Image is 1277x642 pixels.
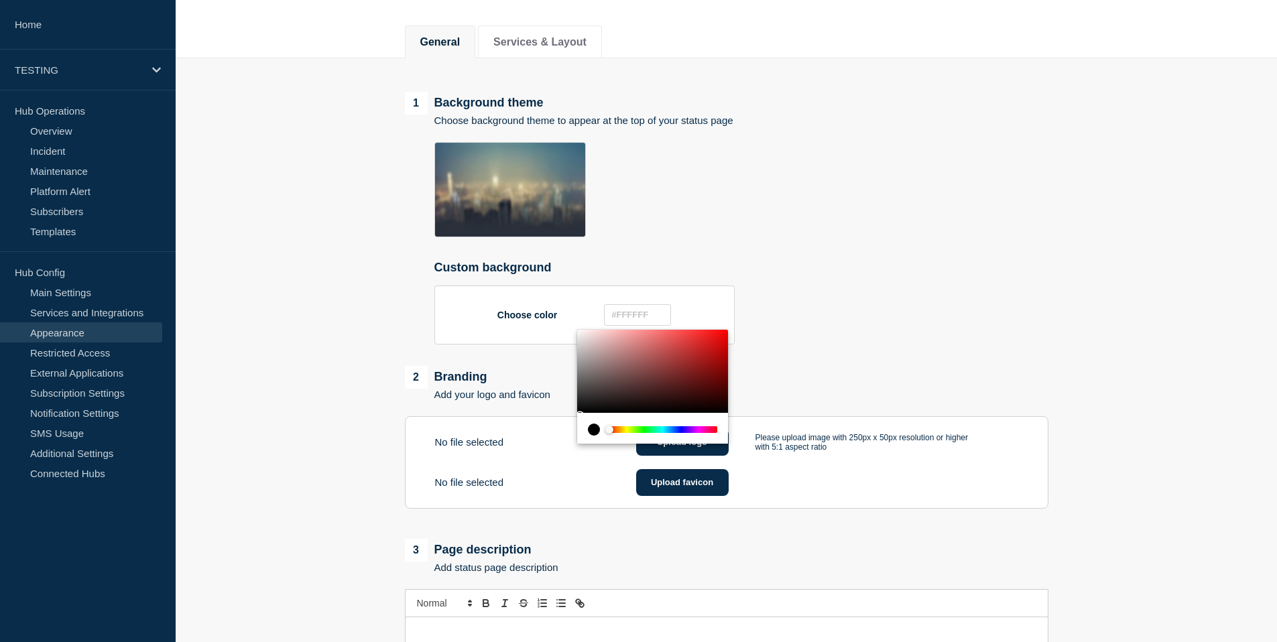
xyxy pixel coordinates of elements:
button: Services & Layout [493,36,587,48]
button: Toggle strikethrough text [514,595,533,611]
button: Toggle ordered list [533,595,552,611]
div: No file selected [435,436,636,448]
button: General [420,36,461,48]
img: v1 [434,142,586,237]
span: 2 [405,366,428,389]
input: #FFFFFF [604,304,671,326]
div: Page description [405,539,558,562]
button: Toggle bulleted list [552,595,570,611]
p: TESTING [15,64,143,76]
button: Upload favicon [636,469,729,496]
span: Font size [411,595,477,611]
div: No file selected [435,476,636,488]
p: Add your logo and favicon [434,389,550,400]
div: current color is #000000 [588,424,600,436]
button: Toggle italic text [495,595,514,611]
button: Toggle link [570,595,589,611]
p: Choose background theme to appear at the top of your status page [434,115,733,126]
span: 3 [405,539,428,562]
p: Add status page description [434,562,558,573]
span: 1 [405,92,428,115]
div: Choose color [434,285,735,344]
button: Toggle bold text [477,595,495,611]
div: Background theme [405,92,733,115]
p: Please upload image with 250px x 50px resolution or higher with 5:1 aspect ratio [755,433,983,452]
p: Custom background [434,261,1048,275]
div: Chrome color picker [577,330,728,444]
div: Branding [405,366,550,389]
